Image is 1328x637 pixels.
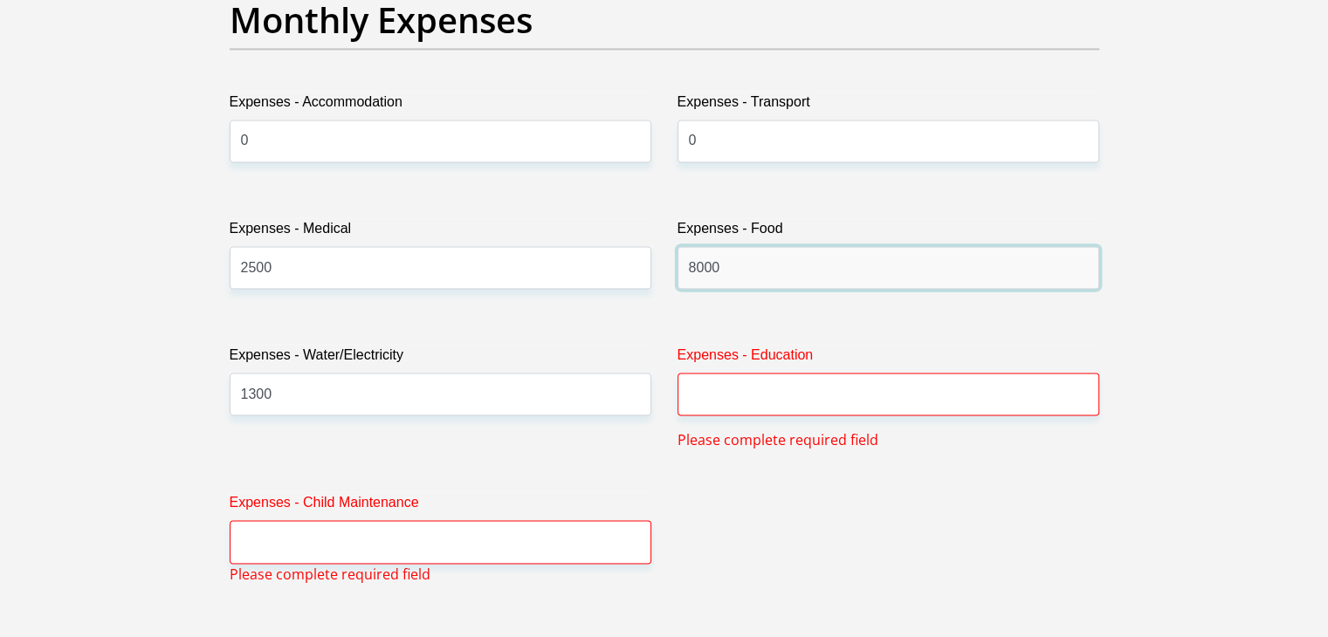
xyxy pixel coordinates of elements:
[230,345,651,373] label: Expenses - Water/Electricity
[678,345,1099,373] label: Expenses - Education
[678,246,1099,289] input: Expenses - Food
[678,92,1099,120] label: Expenses - Transport
[230,520,651,563] input: Expenses - Child Maintenance
[678,120,1099,162] input: Expenses - Transport
[230,492,651,520] label: Expenses - Child Maintenance
[230,246,651,289] input: Expenses - Medical
[230,373,651,415] input: Expenses - Water/Electricity
[678,373,1099,415] input: Expenses - Education
[230,218,651,246] label: Expenses - Medical
[230,92,651,120] label: Expenses - Accommodation
[230,564,430,585] span: Please complete required field
[678,218,1099,246] label: Expenses - Food
[230,120,651,162] input: Expenses - Accommodation
[678,429,878,450] span: Please complete required field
